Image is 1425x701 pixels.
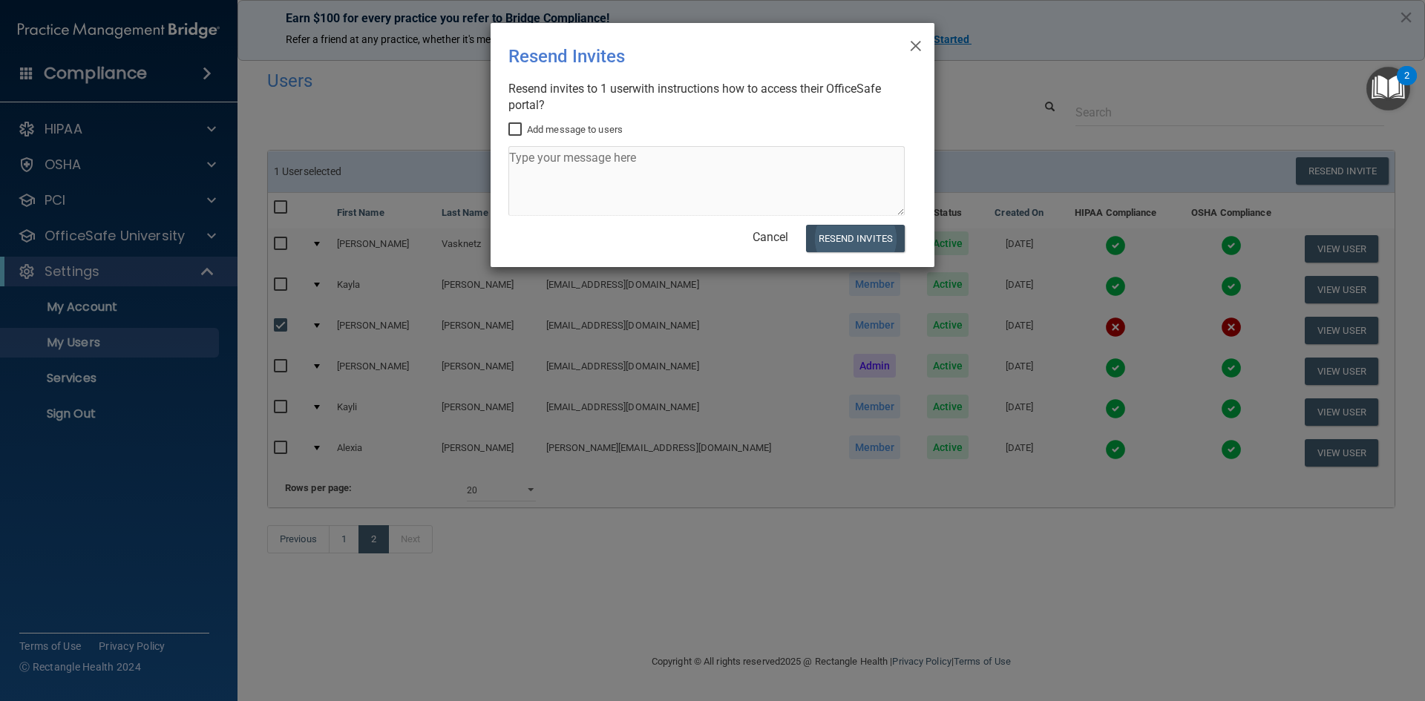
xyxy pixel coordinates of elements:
[508,124,525,136] input: Add message to users
[1366,67,1410,111] button: Open Resource Center, 2 new notifications
[1168,596,1407,655] iframe: Drift Widget Chat Controller
[508,121,623,139] label: Add message to users
[508,35,856,78] div: Resend Invites
[508,81,905,113] div: Resend invites to 1 user with instructions how to access their OfficeSafe portal?
[753,230,788,244] a: Cancel
[1404,76,1409,95] div: 2
[806,225,905,252] button: Resend Invites
[909,29,923,59] span: ×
